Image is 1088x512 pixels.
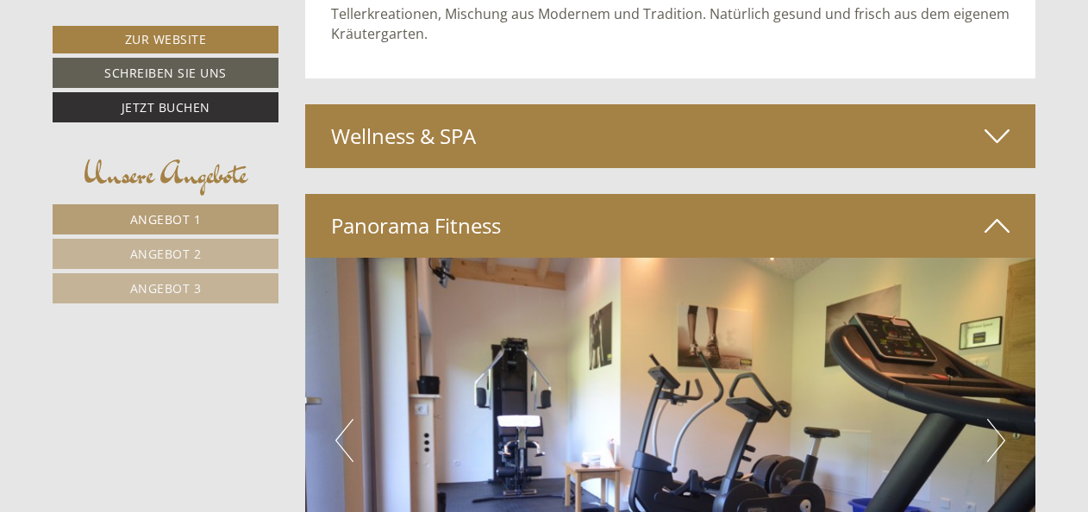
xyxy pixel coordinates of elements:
div: [DATE] [308,13,372,42]
a: Jetzt buchen [53,92,278,122]
small: 14:28 [26,84,288,96]
span: Angebot 1 [130,211,202,228]
div: Wellness & SPA [305,104,1036,168]
div: Panorama Fitness [305,194,1036,258]
button: Senden [575,454,679,484]
div: [GEOGRAPHIC_DATA] [26,50,288,64]
button: Previous [335,419,353,462]
p: Tellerkreationen, Mischung aus Modernem und Tradition. Natürlich gesund und frisch aus dem eigene... [331,4,1010,44]
span: Angebot 2 [130,246,202,262]
a: Zur Website [53,26,278,53]
button: Next [987,419,1005,462]
span: Angebot 3 [130,280,202,297]
div: Unsere Angebote [53,153,278,196]
div: Guten Tag, wie können wir Ihnen helfen? [13,47,297,99]
a: Schreiben Sie uns [53,58,278,88]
